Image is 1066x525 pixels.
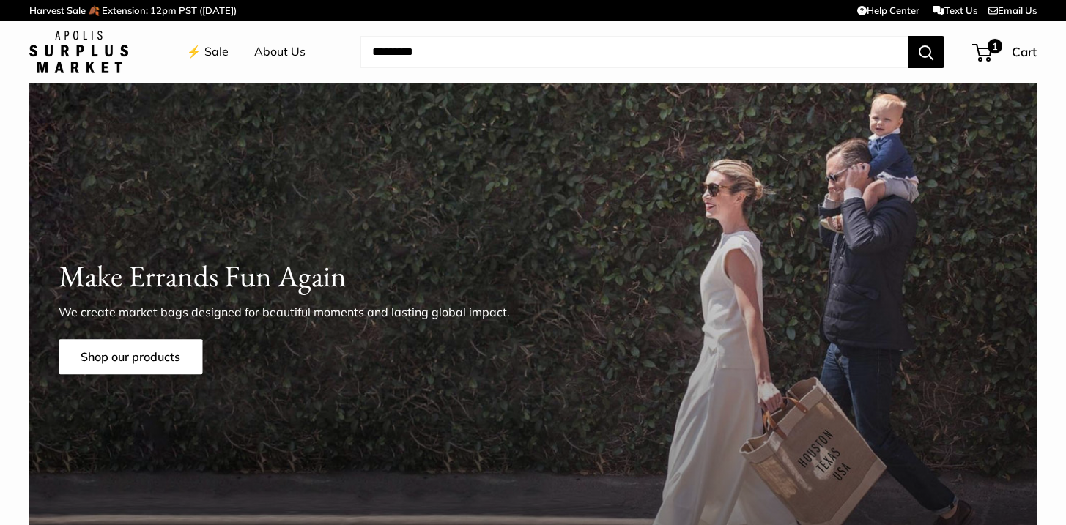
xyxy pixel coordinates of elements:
button: Search [908,36,944,68]
input: Search... [360,36,908,68]
span: 1 [988,39,1002,53]
img: Apolis: Surplus Market [29,31,128,73]
a: Email Us [988,4,1037,16]
p: We create market bags designed for beautiful moments and lasting global impact. [59,303,535,321]
a: Help Center [857,4,919,16]
a: Text Us [933,4,977,16]
a: ⚡️ Sale [187,41,229,63]
span: Cart [1012,44,1037,59]
a: About Us [254,41,306,63]
a: 1 Cart [974,40,1037,64]
h1: Make Errands Fun Again [59,256,1007,299]
a: Shop our products [59,339,202,374]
